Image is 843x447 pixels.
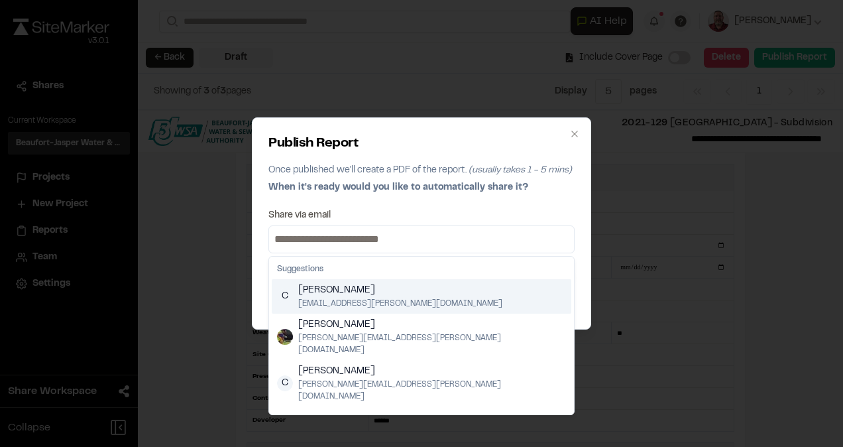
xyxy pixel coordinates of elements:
[277,288,293,304] span: C
[298,379,566,403] span: [PERSON_NAME][EMAIL_ADDRESS][PERSON_NAME][DOMAIN_NAME]
[269,257,574,415] div: Suggestions
[277,375,293,391] span: C
[298,332,566,356] span: [PERSON_NAME][EMAIL_ADDRESS][PERSON_NAME][DOMAIN_NAME]
[268,184,528,192] span: When it's ready would you like to automatically share it?
[298,411,502,425] span: [PERSON_NAME]
[277,329,293,345] img: Victor Gaucin
[268,163,575,178] p: Once published we'll create a PDF of the report.
[272,259,571,279] div: Suggestions
[298,318,566,332] span: [PERSON_NAME]
[298,364,566,379] span: [PERSON_NAME]
[298,298,502,310] span: [EMAIL_ADDRESS][PERSON_NAME][DOMAIN_NAME]
[298,283,502,298] span: [PERSON_NAME]
[469,166,572,174] span: (usually takes 1 - 5 mins)
[268,134,575,154] h2: Publish Report
[268,211,331,220] label: Share via email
